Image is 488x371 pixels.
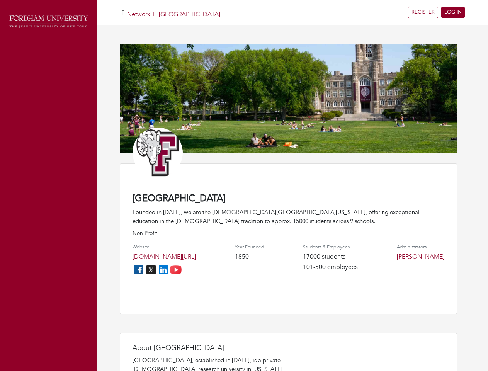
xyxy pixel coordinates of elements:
[157,264,170,276] img: linkedin_icon-84db3ca265f4ac0988026744a78baded5d6ee8239146f80404fb69c9eee6e8e7.png
[235,244,264,250] h4: Year Founded
[133,193,444,204] h4: [GEOGRAPHIC_DATA]
[408,7,438,18] a: REGISTER
[133,208,444,225] div: Founded in [DATE], we are the [DEMOGRAPHIC_DATA][GEOGRAPHIC_DATA][US_STATE], offering exceptional...
[397,244,444,250] h4: Administrators
[133,344,287,352] h4: About [GEOGRAPHIC_DATA]
[170,264,182,276] img: youtube_icon-fc3c61c8c22f3cdcae68f2f17984f5f016928f0ca0694dd5da90beefb88aa45e.png
[120,44,457,153] img: 683a5b8e835635248a5481166db1a0f398a14ab9.jpg
[133,264,145,276] img: facebook_icon-256f8dfc8812ddc1b8eade64b8eafd8a868ed32f90a8d2bb44f507e1979dbc24.png
[303,244,358,250] h4: Students & Employees
[133,128,183,178] img: Athletic_Logo_Primary_Letter_Mark_1.jpg
[127,10,150,19] a: Network
[303,253,358,260] h4: 17000 students
[127,11,220,18] h5: [GEOGRAPHIC_DATA]
[303,264,358,271] h4: 101-500 employees
[133,252,196,261] a: [DOMAIN_NAME][URL]
[397,252,444,261] a: [PERSON_NAME]
[235,253,264,260] h4: 1850
[145,264,157,276] img: twitter_icon-7d0bafdc4ccc1285aa2013833b377ca91d92330db209b8298ca96278571368c9.png
[441,7,465,18] a: LOG IN
[133,229,444,237] p: Non Profit
[133,244,196,250] h4: Website
[8,14,89,30] img: fordham_logo.png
